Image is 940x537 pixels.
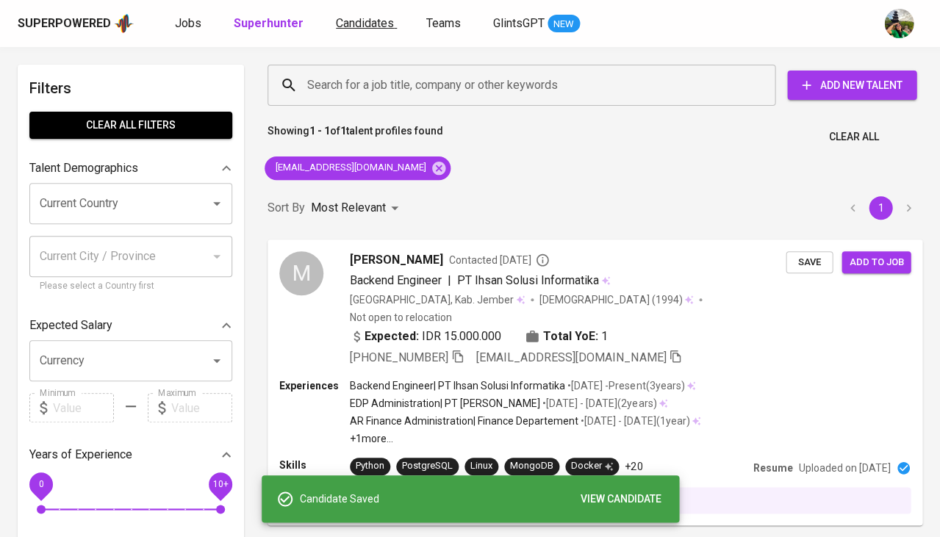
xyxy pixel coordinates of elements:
[29,317,112,334] p: Expected Salary
[350,273,442,287] span: Backend Engineer
[18,15,111,32] div: Superpowered
[309,125,330,137] b: 1 - 1
[578,414,689,428] p: • [DATE] - [DATE] ( 1 year )
[575,486,667,513] button: VIEW CANDIDATE
[279,251,323,295] div: M
[29,311,232,340] div: Expected Salary
[350,378,565,393] p: Backend Engineer | PT Ihsan Solusi Informatika
[493,15,580,33] a: GlintsGPT NEW
[540,396,656,411] p: • [DATE] - [DATE] ( 2 years )
[793,254,825,271] span: Save
[548,17,580,32] span: NEW
[311,195,403,222] div: Most Relevant
[207,193,227,214] button: Open
[268,199,305,217] p: Sort By
[336,16,394,30] span: Candidates
[884,9,914,38] img: eva@glints.com
[279,378,350,393] p: Experiences
[822,123,884,151] button: Clear All
[535,253,550,267] svg: By Batam recruiter
[40,279,222,294] p: Please select a Country first
[41,116,220,134] span: Clear All filters
[268,239,922,525] a: M[PERSON_NAME]Contacted [DATE]Backend Engineer|PT Ihsan Solusi Informatika[GEOGRAPHIC_DATA], Kab....
[212,479,228,489] span: 10+
[448,272,451,289] span: |
[114,12,134,35] img: app logo
[753,461,792,475] p: Resume
[839,196,922,220] nav: pagination navigation
[565,378,684,393] p: • [DATE] - Present ( 3 years )
[426,15,464,33] a: Teams
[29,446,132,464] p: Years of Experience
[18,12,134,35] a: Superpoweredapp logo
[869,196,892,220] button: page 1
[268,123,443,151] p: Showing of talent profiles found
[175,16,201,30] span: Jobs
[234,15,306,33] a: Superhunter
[234,16,304,30] b: Superhunter
[279,458,350,472] p: Skills
[38,479,43,489] span: 0
[842,251,911,274] button: Add to job
[350,251,443,269] span: [PERSON_NAME]
[356,459,384,473] div: Python
[171,393,232,422] input: Value
[29,440,232,469] div: Years of Experience
[350,414,578,428] p: AR Finance Administration | Finance Departement
[476,350,666,364] span: [EMAIL_ADDRESS][DOMAIN_NAME]
[300,486,667,513] div: Candidate Saved
[601,328,608,345] span: 1
[311,199,386,217] p: Most Relevant
[336,15,397,33] a: Candidates
[29,154,232,183] div: Talent Demographics
[350,431,700,446] p: +1 more ...
[340,125,346,137] b: 1
[798,461,890,475] p: Uploaded on [DATE]
[786,251,833,274] button: Save
[265,161,435,175] span: [EMAIL_ADDRESS][DOMAIN_NAME]
[493,16,545,30] span: GlintsGPT
[207,350,227,371] button: Open
[799,76,905,95] span: Add New Talent
[539,292,693,307] div: (1994)
[849,254,903,271] span: Add to job
[581,490,661,508] span: VIEW CANDIDATE
[828,128,878,146] span: Clear All
[29,112,232,139] button: Clear All filters
[350,350,448,364] span: [PHONE_NUMBER]
[29,76,232,100] h6: Filters
[350,292,525,307] div: [GEOGRAPHIC_DATA], Kab. Jember
[426,16,461,30] span: Teams
[53,393,114,422] input: Value
[350,396,540,411] p: EDP Administration | PT [PERSON_NAME]
[365,328,419,345] b: Expected:
[457,273,599,287] span: PT Ihsan Solusi Informatika
[449,253,550,267] span: Contacted [DATE]
[265,156,451,180] div: [EMAIL_ADDRESS][DOMAIN_NAME]
[29,159,138,177] p: Talent Demographics
[350,310,452,325] p: Not open to relocation
[175,15,204,33] a: Jobs
[571,459,613,473] div: Docker
[539,292,651,307] span: [DEMOGRAPHIC_DATA]
[470,459,492,473] div: Linux
[787,71,916,100] button: Add New Talent
[402,459,453,473] div: PostgreSQL
[543,328,598,345] b: Total YoE:
[510,459,553,473] div: MongoDB
[625,459,642,474] p: +20
[350,328,501,345] div: IDR 15.000.000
